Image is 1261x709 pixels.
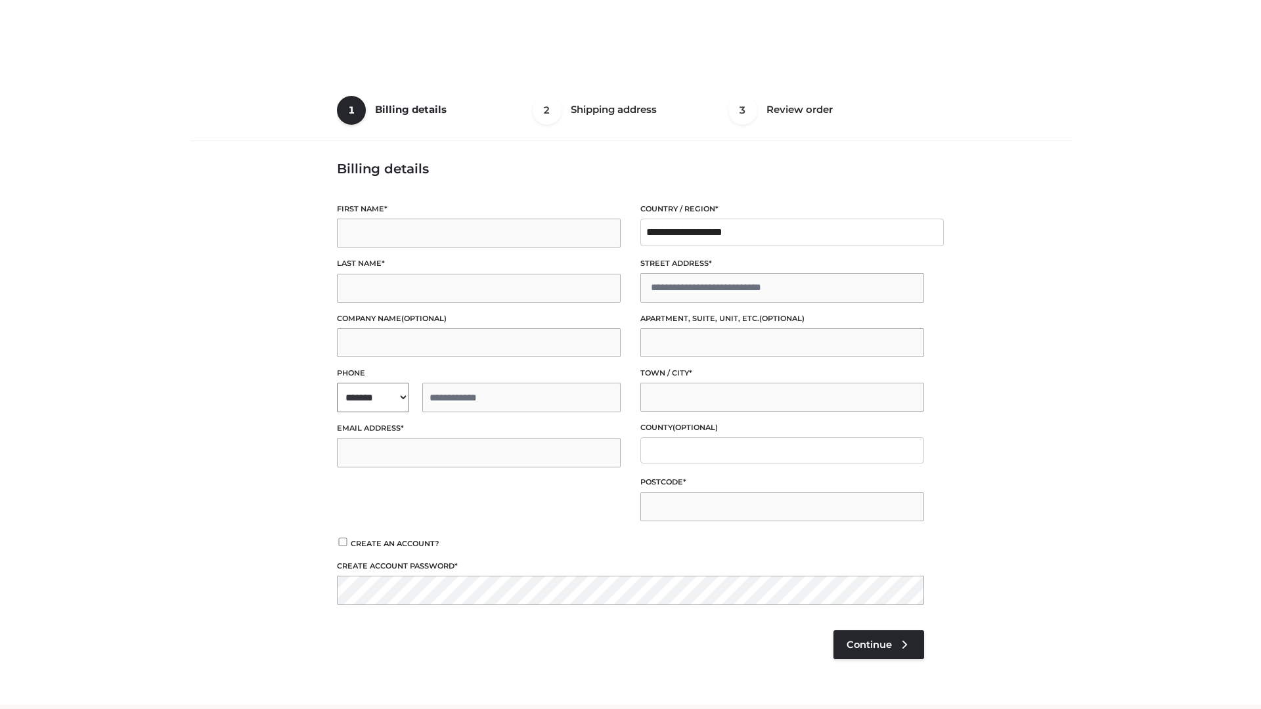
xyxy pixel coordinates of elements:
span: Review order [766,103,833,116]
h3: Billing details [337,161,924,177]
span: 2 [533,96,562,125]
label: Create account password [337,560,924,572]
label: Email address [337,422,621,435]
span: (optional) [759,314,805,323]
span: (optional) [673,423,718,432]
a: Continue [833,630,924,659]
span: 1 [337,96,366,125]
label: Phone [337,367,621,379]
label: Country / Region [640,203,924,215]
span: (optional) [401,314,447,323]
label: Town / City [640,367,924,379]
label: Company name [337,312,621,325]
label: Street address [640,257,924,270]
label: Last name [337,257,621,270]
span: 3 [728,96,757,125]
input: Create an account? [337,538,349,546]
label: First name [337,203,621,215]
span: Create an account? [351,539,439,548]
label: Postcode [640,476,924,488]
span: Billing details [375,103,447,116]
span: Continue [847,639,892,651]
span: Shipping address [571,103,657,116]
label: County [640,421,924,434]
label: Apartment, suite, unit, etc. [640,312,924,325]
